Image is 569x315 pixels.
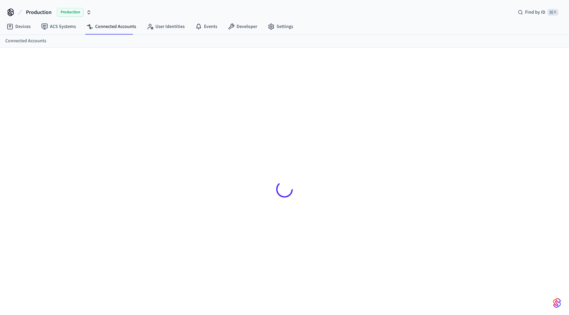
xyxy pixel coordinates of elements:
a: Devices [1,21,36,33]
a: Events [190,21,223,33]
a: Connected Accounts [81,21,141,33]
img: SeamLogoGradient.69752ec5.svg [553,298,561,308]
span: Production [26,8,52,16]
a: Developer [223,21,263,33]
a: Connected Accounts [5,38,46,45]
a: ACS Systems [36,21,81,33]
span: Find by ID [525,9,545,16]
span: Production [57,8,84,17]
div: Find by ID⌘ K [512,6,564,18]
span: ⌘ K [547,9,558,16]
a: Settings [263,21,298,33]
a: User Identities [141,21,190,33]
